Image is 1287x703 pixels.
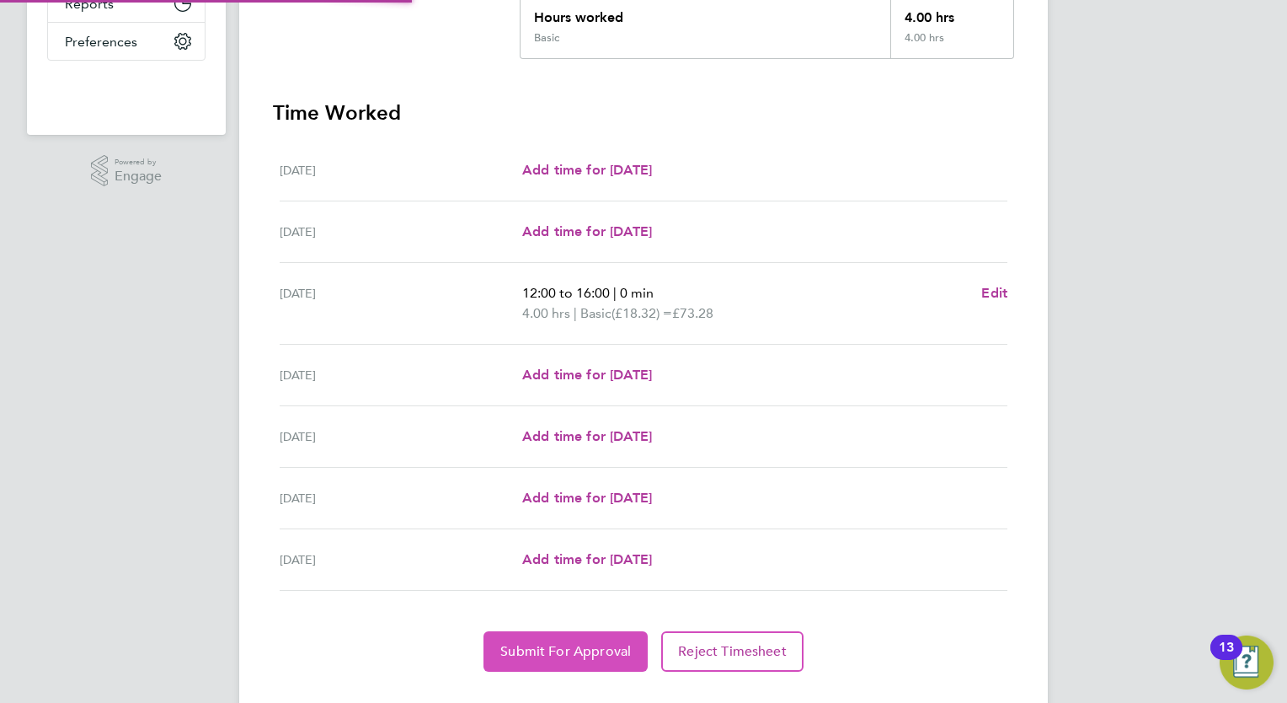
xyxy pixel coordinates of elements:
[678,643,787,660] span: Reject Timesheet
[115,155,162,169] span: Powered by
[522,428,652,444] span: Add time for [DATE]
[890,31,1013,58] div: 4.00 hrs
[534,31,559,45] div: Basic
[522,427,652,447] a: Add time for [DATE]
[522,367,652,383] span: Add time for [DATE]
[522,222,652,242] a: Add time for [DATE]
[280,222,522,242] div: [DATE]
[672,305,713,321] span: £73.28
[574,305,577,321] span: |
[280,488,522,508] div: [DATE]
[65,34,137,50] span: Preferences
[522,223,652,239] span: Add time for [DATE]
[620,285,654,301] span: 0 min
[47,78,206,105] a: Go to home page
[613,285,617,301] span: |
[522,551,652,567] span: Add time for [DATE]
[77,78,175,105] img: berryrecruitment-logo-retina.png
[522,160,652,180] a: Add time for [DATE]
[522,365,652,385] a: Add time for [DATE]
[981,285,1007,301] span: Edit
[981,283,1007,303] a: Edit
[522,550,652,570] a: Add time for [DATE]
[115,169,162,184] span: Engage
[91,155,163,187] a: Powered byEngage
[580,303,611,324] span: Basic
[611,305,672,321] span: (£18.32) =
[661,631,804,672] button: Reject Timesheet
[280,365,522,385] div: [DATE]
[522,162,652,178] span: Add time for [DATE]
[280,427,522,447] div: [DATE]
[48,23,205,60] button: Preferences
[500,643,631,660] span: Submit For Approval
[1219,647,1234,669] div: 13
[522,488,652,508] a: Add time for [DATE]
[280,283,522,324] div: [DATE]
[1220,636,1274,690] button: Open Resource Center, 13 new notifications
[273,99,1014,126] h3: Time Worked
[280,160,522,180] div: [DATE]
[522,305,570,321] span: 4.00 hrs
[522,285,610,301] span: 12:00 to 16:00
[483,631,648,672] button: Submit For Approval
[280,550,522,570] div: [DATE]
[522,490,652,506] span: Add time for [DATE]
